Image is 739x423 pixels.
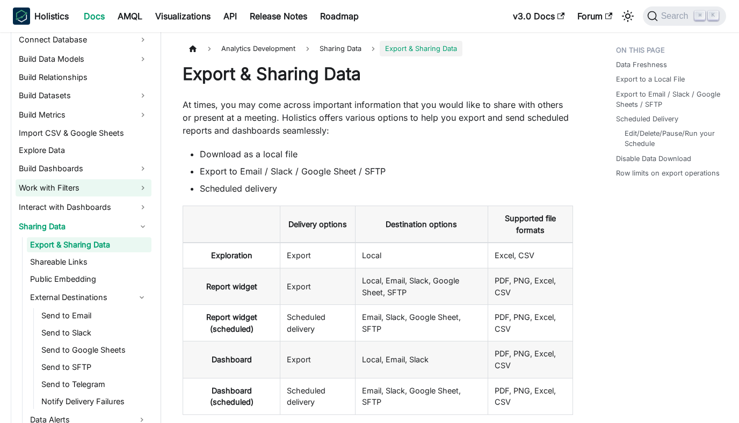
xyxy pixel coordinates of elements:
[13,8,30,25] img: Holistics
[16,50,151,68] a: Build Data Models
[16,160,151,177] a: Build Dashboards
[16,126,151,141] a: Import CSV & Google Sheets
[200,182,573,195] li: Scheduled delivery
[280,305,356,341] td: Scheduled delivery
[183,378,280,414] th: Dashboard (scheduled)
[27,254,151,269] a: Shareable Links
[27,237,151,252] a: Export & Sharing Data
[280,268,356,305] td: Export
[488,243,573,268] td: Excel, CSV
[38,308,151,323] a: Send to Email
[488,305,573,341] td: PDF, PNG, Excel, CSV
[355,243,488,268] td: Local
[616,114,678,124] a: Scheduled Delivery
[355,268,488,305] td: Local, Email, Slack, Google Sheet, SFTP
[571,8,619,25] a: Forum
[314,8,365,25] a: Roadmap
[616,60,667,70] a: Data Freshness
[149,8,217,25] a: Visualizations
[183,341,280,378] th: Dashboard
[625,128,718,149] a: Edit/Delete/Pause/Run your Schedule
[183,63,573,85] h1: Export & Sharing Data
[38,325,151,340] a: Send to Slack
[355,378,488,414] td: Email, Slack, Google Sheet, SFTP
[355,305,488,341] td: Email, Slack, Google Sheet, SFTP
[16,31,151,48] a: Connect Database
[77,8,111,25] a: Docs
[488,341,573,378] td: PDF, PNG, Excel, CSV
[280,378,356,414] td: Scheduled delivery
[355,206,488,243] th: Destination options
[380,41,462,56] span: Export & Sharing Data
[280,206,356,243] th: Delivery options
[38,394,151,409] a: Notify Delivery Failures
[16,87,151,104] a: Build Datasets
[27,272,151,287] a: Public Embedding
[183,41,573,56] nav: Breadcrumbs
[658,11,695,21] span: Search
[616,89,722,110] a: Export to Email / Slack / Google Sheets / SFTP
[16,179,151,196] a: Work with Filters
[488,206,573,243] th: Supported file formats
[16,70,151,85] a: Build Relationships
[16,218,151,235] a: Sharing Data
[183,243,280,268] th: Exploration
[183,305,280,341] th: Report widget (scheduled)
[183,41,203,56] a: Home page
[616,154,691,164] a: Disable Data Download
[38,360,151,375] a: Send to SFTP
[616,168,720,178] a: Row limits on export operations
[27,289,132,306] a: External Destinations
[183,268,280,305] th: Report widget
[183,98,573,137] p: At times, you may come across important information that you would like to share with others or p...
[16,143,151,158] a: Explore Data
[216,41,301,56] span: Analytics Development
[200,148,573,161] li: Download as a local file
[38,342,151,358] a: Send to Google Sheets
[355,341,488,378] td: Local, Email, Slack
[488,378,573,414] td: PDF, PNG, Excel, CSV
[708,11,719,20] kbd: K
[506,8,571,25] a: v3.0 Docs
[38,377,151,392] a: Send to Telegram
[132,289,151,306] button: Collapse sidebar category 'External Destinations'
[217,8,243,25] a: API
[16,199,151,216] a: Interact with Dashboards
[200,165,573,178] li: Export to Email / Slack / Google Sheet / SFTP
[314,41,367,56] span: Sharing Data
[16,106,151,123] a: Build Metrics
[280,243,356,268] td: Export
[34,10,69,23] b: Holistics
[488,268,573,305] td: PDF, PNG, Excel, CSV
[694,11,705,20] kbd: ⌘
[13,8,69,25] a: HolisticsHolistics
[643,6,726,26] button: Search (Command+K)
[280,341,356,378] td: Export
[616,74,685,84] a: Export to a Local File
[243,8,314,25] a: Release Notes
[619,8,636,25] button: Switch between dark and light mode (currently light mode)
[111,8,149,25] a: AMQL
